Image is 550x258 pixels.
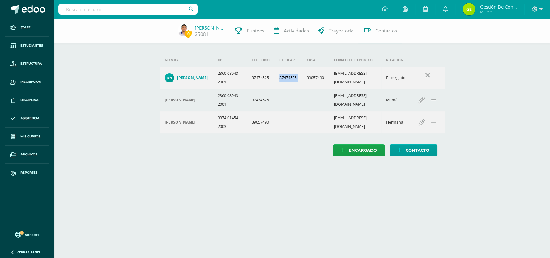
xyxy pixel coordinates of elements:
[275,67,302,89] td: 37474525
[213,111,247,133] td: 3374 01454 2003
[275,53,302,67] th: Celular
[165,120,208,125] div: Gabriela Morales
[20,98,39,103] span: Disciplina
[5,128,49,146] a: Mis cursos
[5,146,49,164] a: Archivos
[247,27,264,34] span: Punteos
[177,75,208,80] h4: [PERSON_NAME]
[165,73,208,82] a: [PERSON_NAME]
[195,25,226,31] a: [PERSON_NAME]
[313,19,358,43] a: Trayectoria
[333,144,385,156] a: Encargado
[5,164,49,182] a: Reportes
[165,98,208,103] div: Deidy Nufio
[390,144,437,156] a: Contacto
[25,233,40,237] span: Soporte
[329,89,381,111] td: [EMAIL_ADDRESS][DOMAIN_NAME]
[165,98,195,103] h4: [PERSON_NAME]
[213,89,247,111] td: 2360 08943 2001
[20,61,42,66] span: Estructura
[269,19,313,43] a: Actividades
[329,27,354,34] span: Trayectoria
[17,250,41,254] span: Cerrar panel
[247,89,275,111] td: 37474525
[165,73,174,82] img: 846083c50b57168be01df5e41f7dd836.png
[5,109,49,128] a: Asistencia
[406,145,429,156] span: Contacto
[5,19,49,37] a: Staff
[185,30,192,38] span: 0
[480,4,517,10] span: Gestión de Convivencia
[381,53,411,67] th: Relación
[5,91,49,109] a: Disciplina
[381,111,411,133] td: Hermana
[302,53,329,67] th: Casa
[358,19,402,43] a: Contactos
[20,25,30,30] span: Staff
[375,27,397,34] span: Contactos
[7,230,47,239] a: Soporte
[165,120,195,125] h4: [PERSON_NAME]
[463,3,475,15] img: c4fdb2b3b5c0576fe729d7be1ce23d7b.png
[381,89,411,111] td: Mamá
[20,134,40,139] span: Mis cursos
[247,111,275,133] td: 39057490
[5,37,49,55] a: Estudiantes
[20,43,43,48] span: Estudiantes
[381,67,411,89] td: Encargado
[302,67,329,89] td: 39057490
[213,67,247,89] td: 2360 08943 2001
[160,53,213,67] th: Nombre
[329,111,381,133] td: [EMAIL_ADDRESS][DOMAIN_NAME]
[20,116,40,121] span: Asistencia
[5,73,49,91] a: Inscripción
[20,152,37,157] span: Archivos
[329,67,381,89] td: [EMAIL_ADDRESS][DOMAIN_NAME]
[195,31,209,37] a: 25081
[20,79,41,84] span: Inscripción
[20,170,37,175] span: Reportes
[247,67,275,89] td: 37474525
[58,4,198,15] input: Busca un usuario...
[5,55,49,73] a: Estructura
[230,19,269,43] a: Punteos
[178,24,190,36] img: 1a7a4e3d9cd6a03b4c87fbe062471c15.png
[213,53,247,67] th: DPI
[329,53,381,67] th: Correo electrónico
[284,27,309,34] span: Actividades
[349,145,377,156] span: Encargado
[247,53,275,67] th: Teléfono
[480,9,517,15] span: Mi Perfil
